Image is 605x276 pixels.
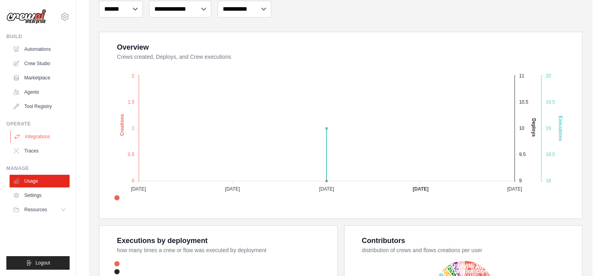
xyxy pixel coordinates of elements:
[362,246,573,254] dt: distribution of crews and flows creations per user
[519,99,529,104] tspan: 10.5
[117,235,208,246] div: Executions by deployment
[24,207,47,213] span: Resources
[546,125,551,131] tspan: 19
[10,57,70,70] a: Crew Studio
[132,125,134,131] tspan: 1
[6,121,70,127] div: Operate
[117,53,572,61] dt: Crews created, Deploys, and Crew executions
[225,186,240,191] tspan: [DATE]
[519,73,525,78] tspan: 11
[117,42,149,53] div: Overview
[10,71,70,84] a: Marketplace
[131,186,146,191] tspan: [DATE]
[6,256,70,270] button: Logout
[519,125,525,131] tspan: 10
[10,203,70,216] button: Resources
[546,99,555,104] tspan: 19.5
[10,100,70,113] a: Tool Registry
[10,189,70,202] a: Settings
[10,175,70,187] a: Usage
[119,114,125,136] text: Creations
[546,178,551,183] tspan: 18
[10,145,70,157] a: Traces
[35,260,50,266] span: Logout
[519,152,526,157] tspan: 9.5
[117,246,328,254] dt: how many times a crew or flow was executed by deployment
[10,43,70,56] a: Automations
[519,178,522,183] tspan: 9
[531,118,537,137] text: Deploys
[558,116,563,141] text: Executions
[362,235,405,246] div: Contributors
[412,186,428,191] tspan: [DATE]
[132,73,134,78] tspan: 2
[6,165,70,172] div: Manage
[128,152,134,157] tspan: 0.5
[6,9,46,24] img: Logo
[6,33,70,40] div: Build
[10,130,70,143] a: Integrations
[319,186,334,191] tspan: [DATE]
[546,73,551,78] tspan: 20
[10,86,70,98] a: Agents
[546,152,555,157] tspan: 18.5
[128,99,134,104] tspan: 1.5
[132,178,134,183] tspan: 0
[507,186,522,191] tspan: [DATE]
